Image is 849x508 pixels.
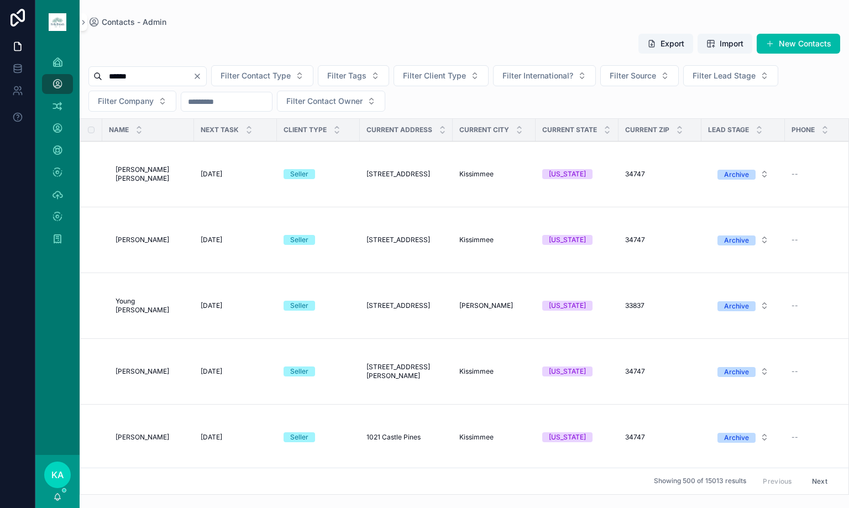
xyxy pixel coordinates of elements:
[88,17,166,28] a: Contacts - Admin
[708,125,749,134] span: Lead Stage
[502,70,573,81] span: Filter International?
[284,125,327,134] span: Client Type
[804,473,835,490] button: Next
[290,301,308,311] div: Seller
[201,301,222,310] span: [DATE]
[459,170,529,179] a: Kissimmee
[792,367,798,376] span: --
[366,170,446,179] a: [STREET_ADDRESS]
[366,235,430,244] span: [STREET_ADDRESS]
[459,301,529,310] a: [PERSON_NAME]
[201,433,222,442] span: [DATE]
[724,235,749,245] div: Archive
[724,301,749,311] div: Archive
[284,235,353,245] a: Seller
[459,367,529,376] a: Kissimmee
[459,433,494,442] span: Kissimmee
[116,235,187,244] a: [PERSON_NAME]
[116,433,169,442] span: [PERSON_NAME]
[116,367,187,376] a: [PERSON_NAME]
[318,65,389,86] button: Select Button
[366,125,432,134] span: Current Address
[102,17,166,28] span: Contacts - Admin
[201,125,239,134] span: Next Task
[708,361,778,382] a: Select Button
[709,362,778,381] button: Select Button
[542,125,597,134] span: Current State
[792,170,798,179] span: --
[625,367,695,376] a: 34747
[201,235,270,244] a: [DATE]
[459,170,494,179] span: Kissimmee
[724,433,749,443] div: Archive
[625,235,695,244] a: 34747
[493,65,596,86] button: Select Button
[327,70,366,81] span: Filter Tags
[459,301,513,310] span: [PERSON_NAME]
[625,170,645,179] span: 34747
[708,427,778,448] a: Select Button
[693,70,756,81] span: Filter Lead Stage
[201,235,222,244] span: [DATE]
[724,170,749,180] div: Archive
[459,235,529,244] a: Kissimmee
[366,235,446,244] a: [STREET_ADDRESS]
[709,230,778,250] button: Select Button
[708,295,778,316] a: Select Button
[709,296,778,316] button: Select Button
[290,235,308,245] div: Seller
[116,433,187,442] a: [PERSON_NAME]
[625,301,644,310] span: 33837
[708,164,778,185] a: Select Button
[549,366,586,376] div: [US_STATE]
[366,301,430,310] span: [STREET_ADDRESS]
[366,170,430,179] span: [STREET_ADDRESS]
[366,433,421,442] span: 1021 Castle Pines
[757,34,840,54] button: New Contacts
[698,34,752,54] button: Import
[211,65,313,86] button: Select Button
[720,38,743,49] span: Import
[394,65,489,86] button: Select Button
[201,367,222,376] span: [DATE]
[625,301,695,310] a: 33837
[221,70,291,81] span: Filter Contact Type
[792,301,798,310] span: --
[366,301,446,310] a: [STREET_ADDRESS]
[625,367,645,376] span: 34747
[459,367,494,376] span: Kissimmee
[549,169,586,179] div: [US_STATE]
[201,170,270,179] a: [DATE]
[201,367,270,376] a: [DATE]
[625,170,695,179] a: 34747
[116,235,169,244] span: [PERSON_NAME]
[792,235,798,244] span: --
[654,477,746,486] span: Showing 500 of 15013 results
[116,165,187,183] a: [PERSON_NAME] [PERSON_NAME]
[403,70,466,81] span: Filter Client Type
[549,432,586,442] div: [US_STATE]
[109,125,129,134] span: Name
[459,235,494,244] span: Kissimmee
[290,432,308,442] div: Seller
[625,235,645,244] span: 34747
[366,433,446,442] a: 1021 Castle Pines
[290,169,308,179] div: Seller
[792,433,798,442] span: --
[542,301,612,311] a: [US_STATE]
[51,468,64,481] span: KA
[542,169,612,179] a: [US_STATE]
[284,432,353,442] a: Seller
[709,427,778,447] button: Select Button
[193,72,206,81] button: Clear
[201,301,270,310] a: [DATE]
[724,367,749,377] div: Archive
[610,70,656,81] span: Filter Source
[284,366,353,376] a: Seller
[201,170,222,179] span: [DATE]
[542,366,612,376] a: [US_STATE]
[600,65,679,86] button: Select Button
[35,44,80,263] div: scrollable content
